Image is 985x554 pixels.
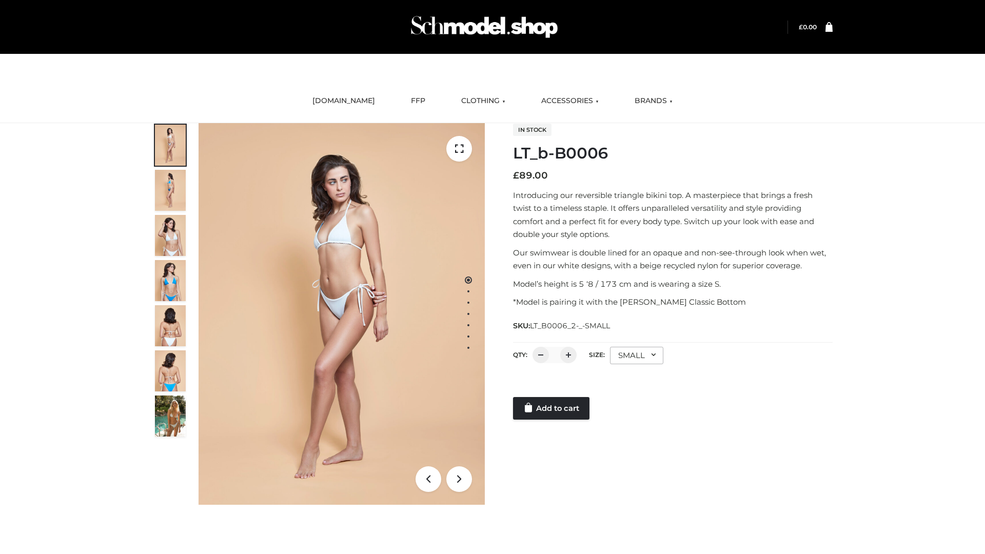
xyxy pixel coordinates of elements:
[513,246,833,272] p: Our swimwear is double lined for an opaque and non-see-through look when wet, even in our white d...
[513,189,833,241] p: Introducing our reversible triangle bikini top. A masterpiece that brings a fresh twist to a time...
[513,320,611,332] span: SKU:
[155,170,186,211] img: ArielClassicBikiniTop_CloudNine_AzureSky_OW114ECO_2-scaled.jpg
[513,278,833,291] p: Model’s height is 5 ‘8 / 173 cm and is wearing a size S.
[155,215,186,256] img: ArielClassicBikiniTop_CloudNine_AzureSky_OW114ECO_3-scaled.jpg
[610,347,663,364] div: SMALL
[454,90,513,112] a: CLOTHING
[799,23,803,31] span: £
[155,260,186,301] img: ArielClassicBikiniTop_CloudNine_AzureSky_OW114ECO_4-scaled.jpg
[589,351,605,359] label: Size:
[513,170,519,181] span: £
[407,7,561,47] img: Schmodel Admin 964
[199,123,485,505] img: ArielClassicBikiniTop_CloudNine_AzureSky_OW114ECO_1
[513,295,833,309] p: *Model is pairing it with the [PERSON_NAME] Classic Bottom
[513,124,551,136] span: In stock
[513,144,833,163] h1: LT_b-B0006
[155,305,186,346] img: ArielClassicBikiniTop_CloudNine_AzureSky_OW114ECO_7-scaled.jpg
[155,350,186,391] img: ArielClassicBikiniTop_CloudNine_AzureSky_OW114ECO_8-scaled.jpg
[627,90,680,112] a: BRANDS
[305,90,383,112] a: [DOMAIN_NAME]
[530,321,610,330] span: LT_B0006_2-_-SMALL
[534,90,606,112] a: ACCESSORIES
[403,90,433,112] a: FFP
[799,23,817,31] a: £0.00
[513,351,527,359] label: QTY:
[513,170,548,181] bdi: 89.00
[799,23,817,31] bdi: 0.00
[513,397,589,420] a: Add to cart
[155,395,186,437] img: Arieltop_CloudNine_AzureSky2.jpg
[155,125,186,166] img: ArielClassicBikiniTop_CloudNine_AzureSky_OW114ECO_1-scaled.jpg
